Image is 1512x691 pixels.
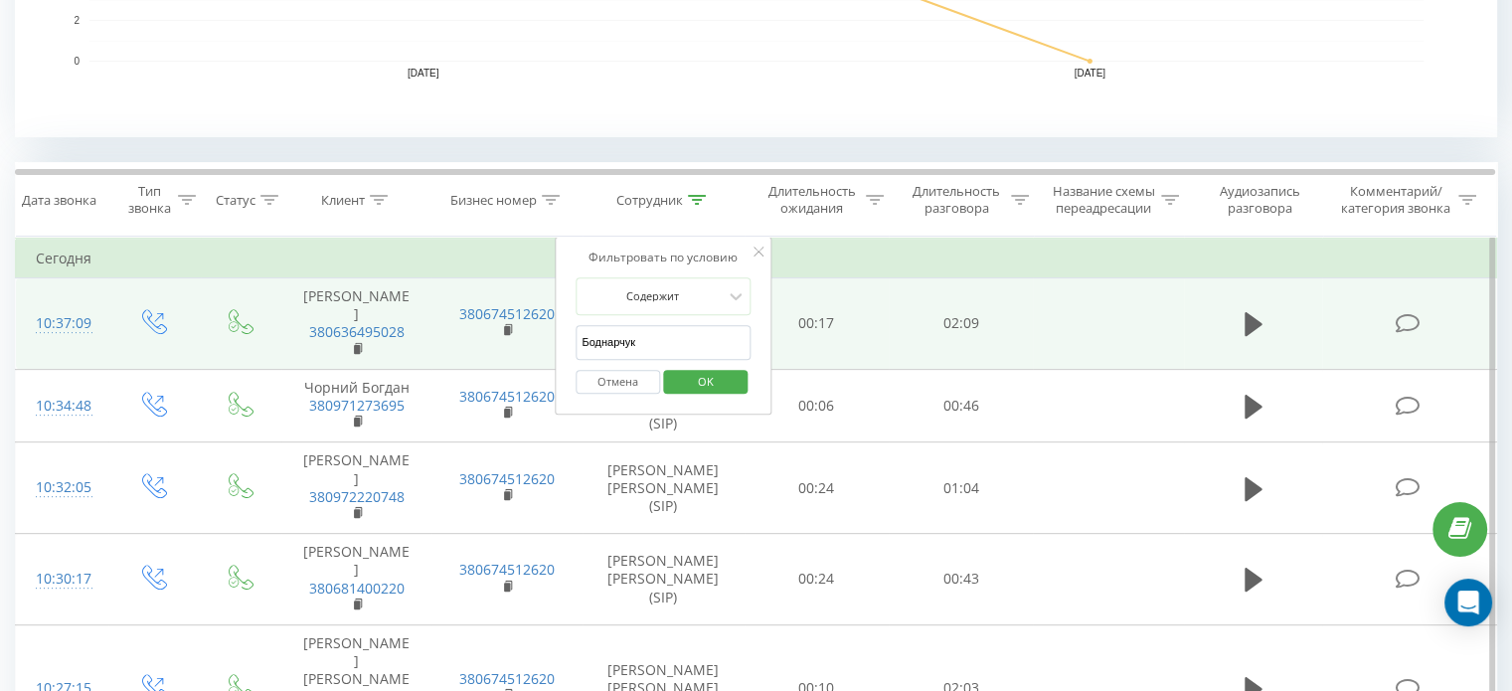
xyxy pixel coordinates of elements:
a: 380674512620 [459,669,555,688]
td: 00:43 [889,534,1033,625]
td: [PERSON_NAME] [281,534,431,625]
a: 380681400220 [309,579,405,598]
div: 10:30:17 [36,560,88,599]
td: [PERSON_NAME] [281,442,431,534]
div: Бизнес номер [450,192,537,209]
div: Клиент [321,192,365,209]
div: Дата звонка [22,192,96,209]
a: 380636495028 [309,322,405,341]
text: [DATE] [408,68,439,79]
div: 10:34:48 [36,387,88,426]
td: [PERSON_NAME] [PERSON_NAME] (SIP) [583,534,745,625]
div: Название схемы переадресации [1052,183,1156,217]
div: Комментарий/категория звонка [1337,183,1453,217]
input: Введите значение [576,325,751,360]
text: 0 [74,56,80,67]
td: 00:24 [745,442,889,534]
a: 380971273695 [309,396,405,415]
button: OK [663,370,748,395]
td: [PERSON_NAME] [281,278,431,370]
td: 00:24 [745,534,889,625]
div: Аудиозапись разговора [1202,183,1318,217]
a: 380674512620 [459,469,555,488]
text: [DATE] [1075,68,1106,79]
td: 00:17 [745,278,889,370]
td: 00:06 [745,369,889,442]
div: Длительность ожидания [762,183,862,217]
td: [PERSON_NAME] [PERSON_NAME] (SIP) [583,442,745,534]
a: 380972220748 [309,487,405,506]
td: 02:09 [889,278,1033,370]
td: Чорний Богдан [281,369,431,442]
a: 380674512620 [459,304,555,323]
div: Фильтровать по условию [576,248,751,267]
text: 2 [74,15,80,26]
a: 380674512620 [459,560,555,579]
td: 00:46 [889,369,1033,442]
div: Open Intercom Messenger [1444,579,1492,626]
div: Сотрудник [616,192,683,209]
div: Статус [216,192,255,209]
td: Сегодня [16,239,1497,278]
div: Длительность разговора [907,183,1006,217]
div: 10:37:09 [36,304,88,343]
a: 380674512620 [459,387,555,406]
td: 01:04 [889,442,1033,534]
button: Отмена [576,370,660,395]
div: Тип звонка [125,183,172,217]
div: 10:32:05 [36,468,88,507]
span: OK [678,366,734,397]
